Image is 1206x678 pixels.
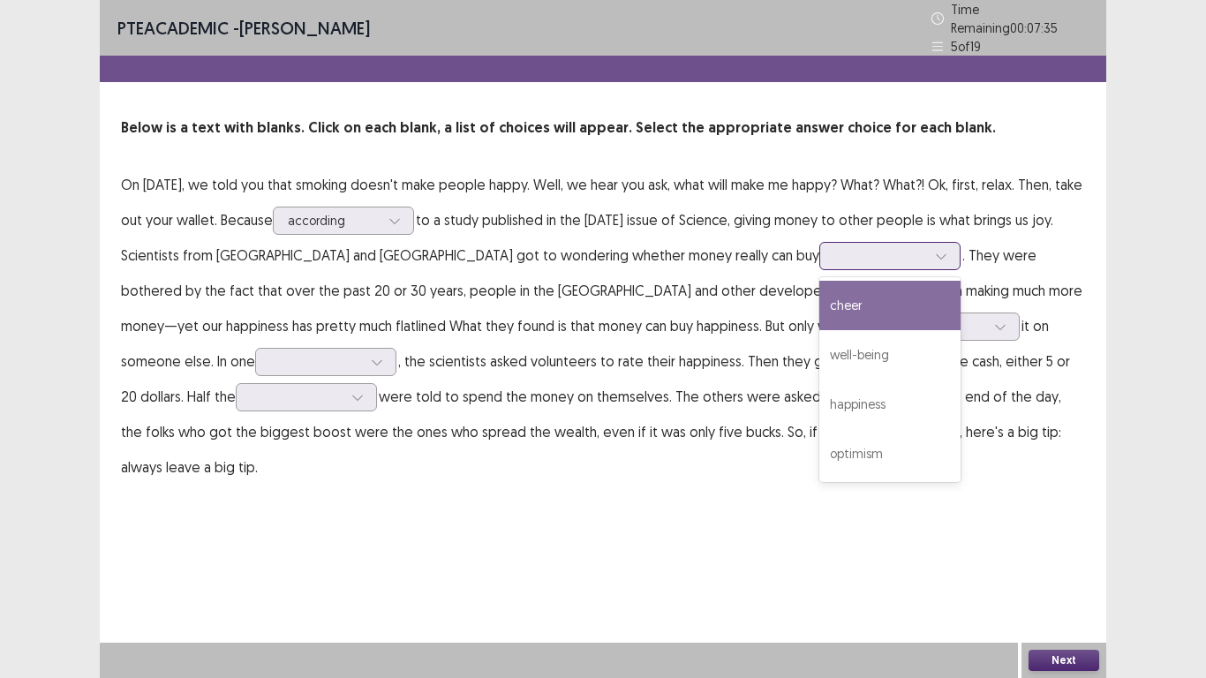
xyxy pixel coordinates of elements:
span: PTE academic [117,17,229,39]
div: well-being [819,330,961,380]
p: On [DATE], we told you that smoking doesn't make people happy. Well, we hear you ask, what will m... [121,167,1085,485]
div: optimism [819,429,961,478]
div: cheer [819,281,961,330]
p: 5 of 19 [951,37,981,56]
button: Next [1029,650,1099,671]
div: happiness [819,380,961,429]
div: according [288,207,380,234]
p: - [PERSON_NAME] [117,15,370,41]
p: Below is a text with blanks. Click on each blank, a list of choices will appear. Select the appro... [121,117,1085,139]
